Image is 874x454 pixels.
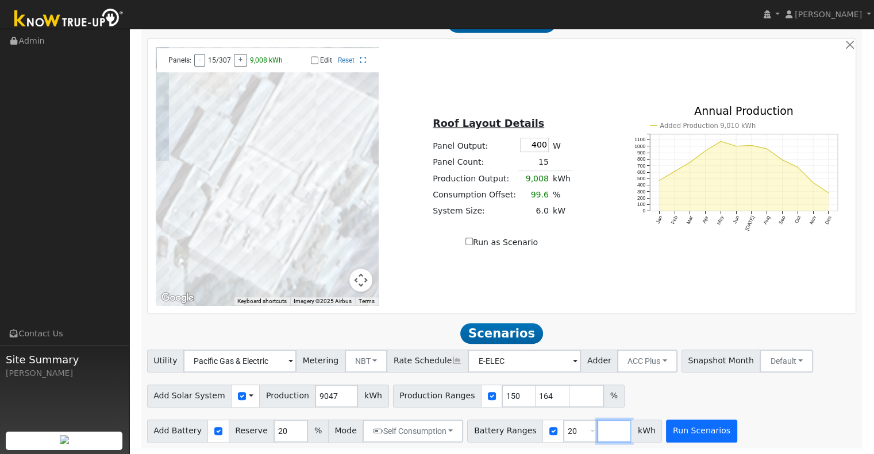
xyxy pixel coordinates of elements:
td: 9,008 [518,170,550,187]
text: 400 [637,182,646,188]
text: [DATE] [744,215,756,231]
span: [PERSON_NAME] [795,10,862,19]
text: Annual Production [694,104,794,117]
button: Map camera controls [349,269,372,292]
span: Production Ranges [393,385,482,408]
span: Utility [147,350,184,372]
img: Know True-Up [9,6,129,32]
td: % [550,187,572,203]
text: 800 [637,156,646,162]
span: Mode [328,420,363,443]
div: [PERSON_NAME] [6,367,123,379]
label: Run as Scenario [465,236,538,249]
circle: onclick="" [704,150,706,152]
circle: onclick="" [673,170,675,172]
circle: onclick="" [812,182,814,184]
u: Roof Layout Details [433,118,544,129]
text: 700 [637,162,646,168]
circle: onclick="" [781,159,783,161]
text: May [715,215,725,226]
span: 15/307 [208,56,231,64]
button: Run Scenarios [666,420,737,443]
span: % [603,385,624,408]
text: 500 [637,176,646,181]
td: 6.0 [518,203,550,219]
span: 9,008 kWh [250,56,283,64]
td: Panel Count: [431,154,518,170]
text: Mar [685,215,694,225]
span: Snapshot Month [682,350,761,372]
text: Apr [701,215,710,224]
span: Production [259,385,315,408]
circle: onclick="" [720,141,722,142]
button: Self Consumption [363,420,463,443]
a: Open this area in Google Maps (opens a new window) [159,290,197,305]
span: Add Solar System [147,385,232,408]
span: Battery Ranges [467,420,543,443]
span: Site Summary [6,352,123,367]
button: Default [760,350,813,372]
text: Added Production 9,010 kWh [660,122,756,130]
text: Sep [777,215,787,225]
text: 1100 [634,137,645,142]
text: Nov [808,215,818,226]
circle: onclick="" [735,145,737,147]
button: NBT [345,350,388,372]
input: Select a Utility [183,350,297,372]
span: Adder [580,350,618,372]
td: System Size: [431,203,518,219]
text: Jun [731,215,740,224]
td: Production Output: [431,170,518,187]
span: kWh [357,385,388,408]
img: retrieve [60,435,69,444]
text: Oct [794,215,802,224]
button: Keyboard shortcuts [237,297,287,305]
span: Add Battery [147,420,209,443]
button: + [234,54,247,67]
a: Full Screen [360,56,367,64]
text: 300 [637,189,646,195]
text: 100 [637,201,646,207]
text: 0 [642,208,645,214]
span: Scenarios [460,323,542,344]
text: Aug [762,215,771,225]
text: 1000 [634,143,645,149]
label: Edit [320,56,332,64]
img: Google [159,290,197,305]
span: % [307,420,328,443]
td: Consumption Offset: [431,187,518,203]
td: kW [550,203,572,219]
circle: onclick="" [766,148,768,149]
circle: onclick="" [797,166,799,168]
span: Metering [296,350,345,372]
circle: onclick="" [658,180,660,181]
td: W [550,135,572,154]
text: 600 [637,169,646,175]
td: 99.6 [518,187,550,203]
input: Run as Scenario [465,238,473,245]
span: Imagery ©2025 Airbus [294,298,352,304]
button: - [194,54,205,67]
circle: onclick="" [827,192,829,193]
a: Reset [338,56,355,64]
span: Rate Schedule [387,350,468,372]
circle: onclick="" [750,145,752,146]
td: kWh [550,170,572,187]
input: Select a Rate Schedule [468,350,581,372]
text: Dec [824,215,833,226]
text: Feb [670,215,679,225]
span: Panels: [168,56,191,64]
circle: onclick="" [689,161,691,163]
td: Panel Output: [431,135,518,154]
text: Jan [654,215,663,224]
text: 900 [637,150,646,156]
span: Reserve [229,420,275,443]
span: kWh [631,420,662,443]
text: 200 [637,195,646,201]
a: Terms [359,298,375,304]
td: 15 [518,154,550,170]
button: ACC Plus [617,350,677,372]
